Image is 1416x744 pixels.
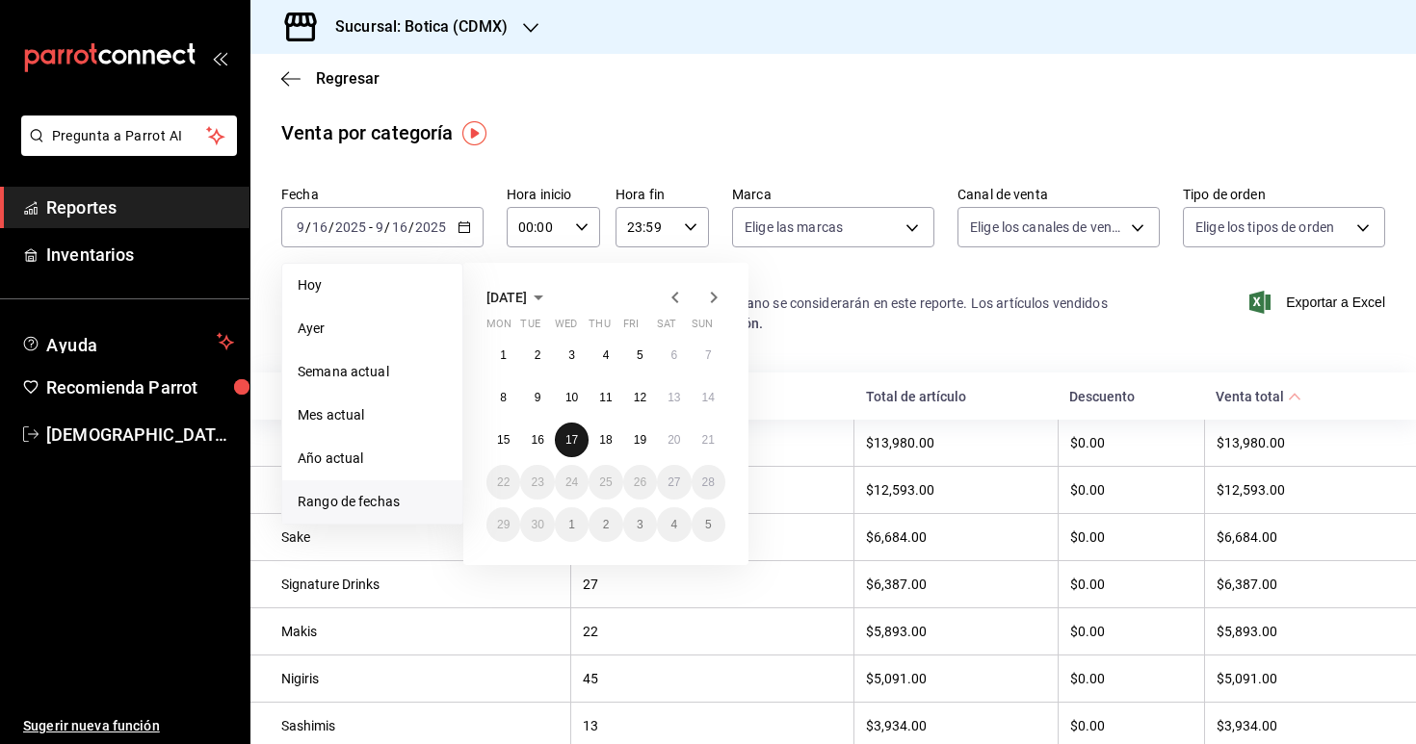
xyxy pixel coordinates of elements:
abbr: September 24, 2025 [565,475,578,489]
span: Semana actual [298,362,447,382]
button: Pregunta a Parrot AI [21,115,237,156]
span: - [369,219,373,235]
abbr: September 25, 2025 [599,475,612,489]
img: Tooltip marker [462,121,486,145]
button: September 25, 2025 [589,465,622,500]
button: September 1, 2025 [486,338,520,372]
input: -- [296,219,305,235]
span: Recomienda Parrot [46,374,234,400]
h3: Sucursal: Botica (CDMX) [320,15,508,38]
div: $5,091.00 [1217,671,1385,686]
div: $13,980.00 [866,435,1045,450]
abbr: September 9, 2025 [535,391,541,404]
span: Año actual [298,449,447,469]
button: October 5, 2025 [692,507,725,542]
span: Mes actual [298,405,447,425]
div: $3,934.00 [866,718,1045,733]
div: $0.00 [1070,529,1193,545]
button: September 26, 2025 [623,465,657,500]
abbr: September 14, 2025 [702,391,715,404]
span: Pregunta a Parrot AI [52,126,207,146]
abbr: September 13, 2025 [668,391,680,404]
abbr: Friday [623,318,639,338]
button: October 4, 2025 [657,507,691,542]
abbr: September 27, 2025 [668,475,680,489]
abbr: Monday [486,318,511,338]
abbr: October 2, 2025 [603,518,610,531]
button: September 16, 2025 [520,423,554,457]
abbr: September 22, 2025 [497,475,510,489]
button: September 11, 2025 [589,380,622,415]
div: $6,684.00 [866,529,1045,545]
button: open_drawer_menu [212,50,227,65]
abbr: September 16, 2025 [531,433,543,447]
abbr: September 28, 2025 [702,475,715,489]
span: / [305,219,311,235]
span: Regresar [316,69,380,88]
abbr: September 18, 2025 [599,433,612,447]
abbr: Thursday [589,318,610,338]
button: September 12, 2025 [623,380,657,415]
button: September 14, 2025 [692,380,725,415]
abbr: September 17, 2025 [565,433,578,447]
button: September 7, 2025 [692,338,725,372]
input: -- [311,219,328,235]
button: September 17, 2025 [555,423,589,457]
input: ---- [334,219,367,235]
abbr: September 23, 2025 [531,475,543,489]
div: $5,893.00 [866,624,1045,639]
label: Canal de venta [957,188,1160,201]
abbr: September 8, 2025 [500,391,507,404]
span: / [384,219,390,235]
abbr: September 10, 2025 [565,391,578,404]
abbr: September 2, 2025 [535,348,541,362]
div: Venta por categoría [281,118,454,147]
abbr: September 7, 2025 [705,348,712,362]
div: $0.00 [1070,435,1193,450]
abbr: September 12, 2025 [634,391,646,404]
button: September 6, 2025 [657,338,691,372]
div: 13 [583,718,842,733]
button: September 3, 2025 [555,338,589,372]
div: $0.00 [1070,624,1193,639]
abbr: September 30, 2025 [531,518,543,531]
abbr: Wednesday [555,318,577,338]
span: Hoy [298,275,447,295]
button: September 19, 2025 [623,423,657,457]
input: -- [375,219,384,235]
button: September 15, 2025 [486,423,520,457]
div: $0.00 [1070,577,1193,592]
button: September 20, 2025 [657,423,691,457]
span: Venta total [1216,389,1301,404]
div: $13,980.00 [1217,435,1385,450]
abbr: Saturday [657,318,676,338]
button: September 23, 2025 [520,465,554,500]
abbr: September 5, 2025 [637,348,643,362]
abbr: September 21, 2025 [702,433,715,447]
span: Ayuda [46,330,209,353]
button: Regresar [281,69,380,88]
button: September 9, 2025 [520,380,554,415]
div: Nigiris [281,671,559,686]
button: September 10, 2025 [555,380,589,415]
div: 27 [583,577,842,592]
button: Exportar a Excel [1253,291,1385,314]
abbr: September 29, 2025 [497,518,510,531]
button: September 18, 2025 [589,423,622,457]
abbr: October 1, 2025 [568,518,575,531]
label: Hora inicio [507,188,600,201]
button: October 2, 2025 [589,507,622,542]
button: September 27, 2025 [657,465,691,500]
button: September 22, 2025 [486,465,520,500]
div: $0.00 [1070,718,1193,733]
span: / [328,219,334,235]
span: / [408,219,414,235]
abbr: September 11, 2025 [599,391,612,404]
div: $12,593.00 [1217,482,1385,498]
div: $5,091.00 [866,671,1045,686]
abbr: September 6, 2025 [670,348,677,362]
button: September 2, 2025 [520,338,554,372]
input: -- [391,219,408,235]
button: September 21, 2025 [692,423,725,457]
